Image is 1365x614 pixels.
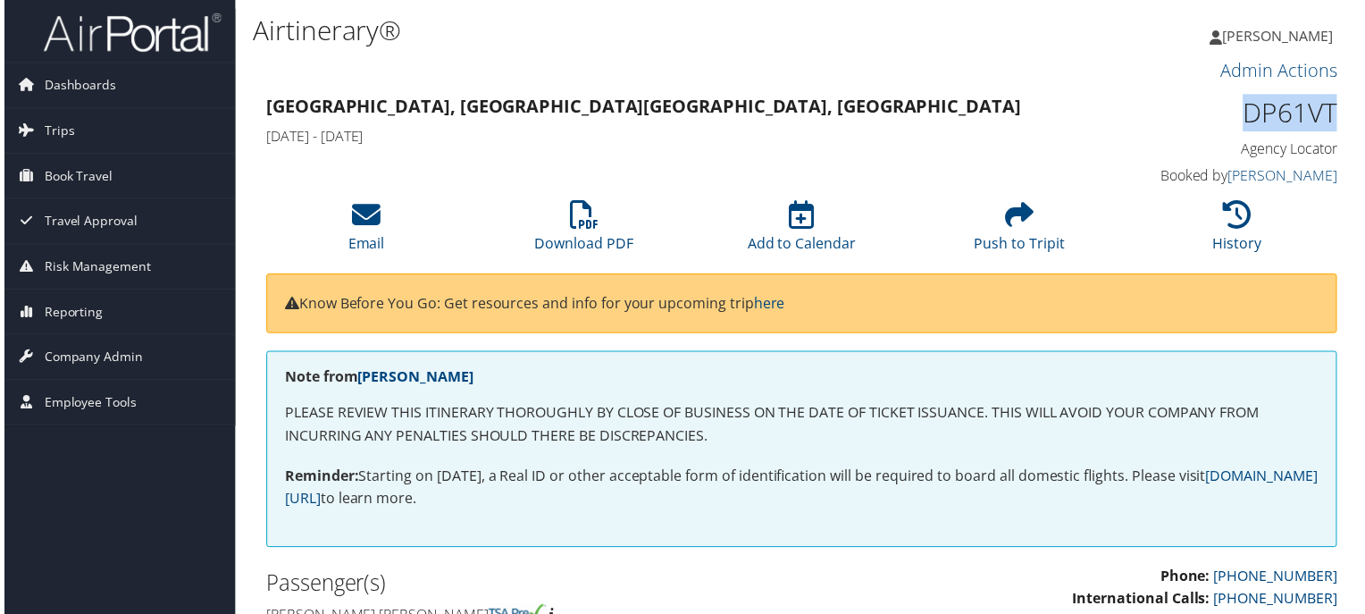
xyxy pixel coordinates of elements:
[1092,166,1341,186] h4: Booked by
[282,404,1322,450] p: PLEASE REVIEW THIS ITINERARY THOROUGHLY BY CLOSE OF BUSINESS ON THE DATE OF TICKET ISSUANCE. THIS...
[976,212,1067,255] a: Push to Tripit
[748,212,857,255] a: Add to Calendar
[40,383,133,427] span: Employee Tools
[264,127,1065,147] h4: [DATE] - [DATE]
[40,155,109,199] span: Book Travel
[282,468,356,488] strong: Reminder:
[1217,569,1341,589] a: [PHONE_NUMBER]
[282,369,472,389] strong: Note from
[1092,139,1341,159] h4: Agency Locator
[1163,569,1213,589] strong: Phone:
[754,295,785,315] a: here
[264,571,789,601] h2: Passenger(s)
[1226,26,1336,46] span: [PERSON_NAME]
[39,12,218,54] img: airportal-logo.png
[1216,212,1265,255] a: History
[1092,95,1341,132] h1: DP61VT
[250,12,986,49] h1: Airtinerary®
[40,246,147,290] span: Risk Management
[533,212,632,255] a: Download PDF
[264,95,1023,119] strong: [GEOGRAPHIC_DATA], [GEOGRAPHIC_DATA] [GEOGRAPHIC_DATA], [GEOGRAPHIC_DATA]
[1075,592,1213,611] strong: International Calls:
[40,63,113,108] span: Dashboards
[1224,59,1341,83] a: Admin Actions
[40,200,134,245] span: Travel Approval
[40,337,139,382] span: Company Admin
[346,212,382,255] a: Email
[1217,592,1341,611] a: [PHONE_NUMBER]
[1231,166,1341,186] a: [PERSON_NAME]
[356,369,472,389] a: [PERSON_NAME]
[282,467,1322,513] p: Starting on [DATE], a Real ID or other acceptable form of identification will be required to boar...
[40,109,71,154] span: Trips
[282,468,1321,511] a: [DOMAIN_NAME][URL]
[1213,9,1354,63] a: [PERSON_NAME]
[40,291,99,336] span: Reporting
[282,294,1322,317] p: Know Before You Go: Get resources and info for your upcoming trip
